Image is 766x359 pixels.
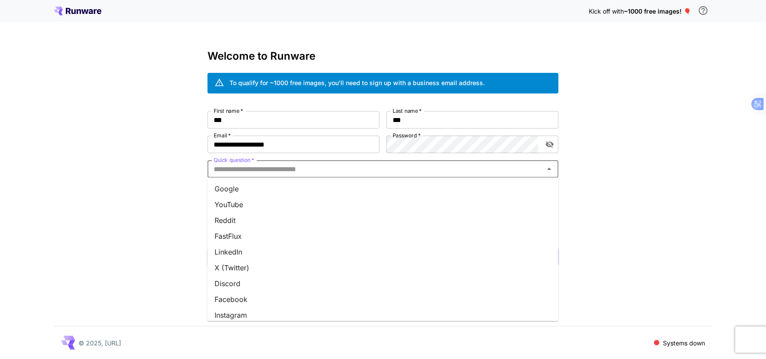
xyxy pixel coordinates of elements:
li: YouTube [208,197,558,213]
h3: Welcome to Runware [208,50,558,62]
span: Kick off with [589,7,624,15]
li: Facebook [208,292,558,308]
li: X (Twitter) [208,260,558,276]
p: Systems down [663,338,705,348]
span: ~1000 free images! 🎈 [624,7,691,15]
button: In order to qualify for free credit, you need to sign up with a business email address and click ... [694,2,712,19]
li: Discord [208,276,558,292]
li: Google [208,181,558,197]
label: Password [393,132,421,139]
button: toggle password visibility [542,136,558,152]
button: Close [543,163,555,175]
label: Last name [393,107,422,115]
li: Reddit [208,213,558,229]
label: Email [214,132,231,139]
p: © 2025, [URL] [79,338,121,348]
li: FastFlux [208,229,558,244]
label: First name [214,107,243,115]
li: Instagram [208,308,558,323]
li: LinkedIn [208,244,558,260]
label: Quick question [214,156,254,164]
div: To qualify for ~1000 free images, you’ll need to sign up with a business email address. [229,78,485,87]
